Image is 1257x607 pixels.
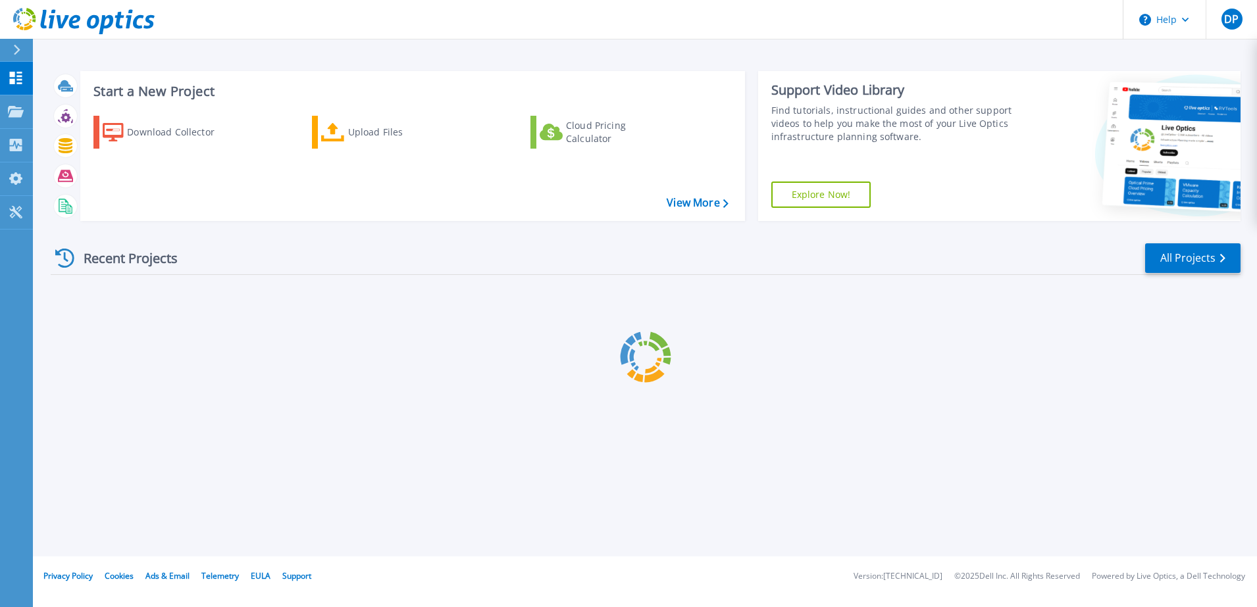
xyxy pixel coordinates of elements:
li: Version: [TECHNICAL_ID] [854,572,942,581]
a: Cookies [105,570,134,581]
div: Support Video Library [771,82,1017,99]
a: Explore Now! [771,182,871,208]
li: © 2025 Dell Inc. All Rights Reserved [954,572,1080,581]
div: Download Collector [127,119,232,145]
h3: Start a New Project [93,84,728,99]
a: All Projects [1145,243,1241,273]
a: Telemetry [201,570,239,581]
div: Cloud Pricing Calculator [566,119,671,145]
div: Upload Files [348,119,453,145]
a: Ads & Email [145,570,190,581]
a: Upload Files [312,116,459,149]
a: Download Collector [93,116,240,149]
a: Cloud Pricing Calculator [530,116,677,149]
a: View More [667,197,728,209]
a: Privacy Policy [43,570,93,581]
div: Find tutorials, instructional guides and other support videos to help you make the most of your L... [771,104,1017,143]
li: Powered by Live Optics, a Dell Technology [1092,572,1245,581]
a: EULA [251,570,270,581]
a: Support [282,570,311,581]
div: Recent Projects [51,242,195,274]
span: DP [1224,14,1239,24]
